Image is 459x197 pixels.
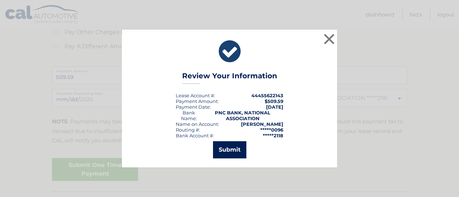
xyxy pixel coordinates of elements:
strong: [PERSON_NAME] [241,121,283,127]
div: Name on Account: [176,121,219,127]
div: Lease Account #: [176,93,215,98]
div: : [176,104,211,110]
span: $509.59 [265,98,283,104]
div: Bank Name: [176,110,202,121]
strong: PNC BANK, NATIONAL ASSOCIATION [215,110,270,121]
strong: 44455622143 [251,93,283,98]
button: Submit [213,141,246,158]
span: [DATE] [266,104,283,110]
button: × [322,32,336,46]
h3: Review Your Information [182,72,277,84]
span: Payment Date [176,104,210,110]
div: Payment Amount: [176,98,219,104]
div: Routing #: [176,127,200,133]
div: Bank Account #: [176,133,214,138]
